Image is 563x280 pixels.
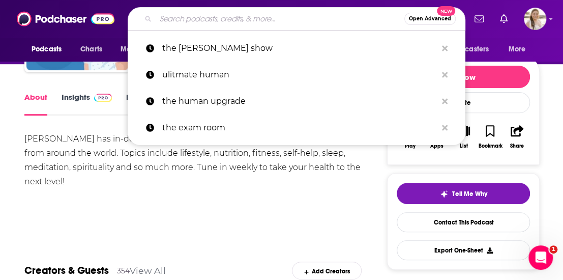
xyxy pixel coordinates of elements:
[524,8,546,30] span: Logged in as acquavie
[404,13,456,25] button: Open AdvancedNew
[113,40,170,59] button: open menu
[121,42,157,57] span: Monitoring
[452,190,487,198] span: Tell Me Why
[162,62,437,88] p: ulitmate human
[24,132,362,189] div: [PERSON_NAME] has in-depth conversations with health and wellness leaders from around the world. ...
[549,245,557,254] span: 1
[509,42,526,57] span: More
[433,40,503,59] button: open menu
[478,143,502,149] div: Bookmark
[162,35,437,62] p: the jesse chappus show
[126,92,177,116] a: Episodes668
[459,143,467,149] div: List
[117,266,130,275] div: 354
[156,11,404,27] input: Search podcasts, credits, & more...
[130,265,166,276] a: View All
[62,92,112,116] a: InsightsPodchaser Pro
[292,262,362,279] div: Add Creators
[162,88,437,115] p: the human upgrade
[128,88,465,115] a: the human upgrade
[24,40,75,59] button: open menu
[162,115,437,141] p: the exam room
[503,119,530,155] button: Share
[128,7,465,31] div: Search podcasts, credits, & more...
[128,115,465,141] a: the exam room
[430,143,443,149] div: Apps
[437,6,455,16] span: New
[17,9,114,29] img: Podchaser - Follow, Share and Rate Podcasts
[528,245,553,270] iframe: Intercom live chat
[477,119,503,155] button: Bookmark
[496,10,512,27] a: Show notifications dropdown
[94,94,112,102] img: Podchaser Pro
[524,8,546,30] img: User Profile
[405,143,416,149] div: Play
[501,40,539,59] button: open menu
[397,240,530,260] button: Export One-Sheet
[397,183,530,204] button: tell me why sparkleTell Me Why
[80,42,102,57] span: Charts
[397,212,530,232] a: Contact This Podcast
[24,264,109,277] a: Creators & Guests
[24,92,47,116] a: About
[128,35,465,62] a: the [PERSON_NAME] show
[74,40,108,59] a: Charts
[32,42,62,57] span: Podcasts
[524,8,546,30] button: Show profile menu
[470,10,488,27] a: Show notifications dropdown
[440,190,448,198] img: tell me why sparkle
[128,62,465,88] a: ulitmate human
[409,16,451,21] span: Open Advanced
[510,143,524,149] div: Share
